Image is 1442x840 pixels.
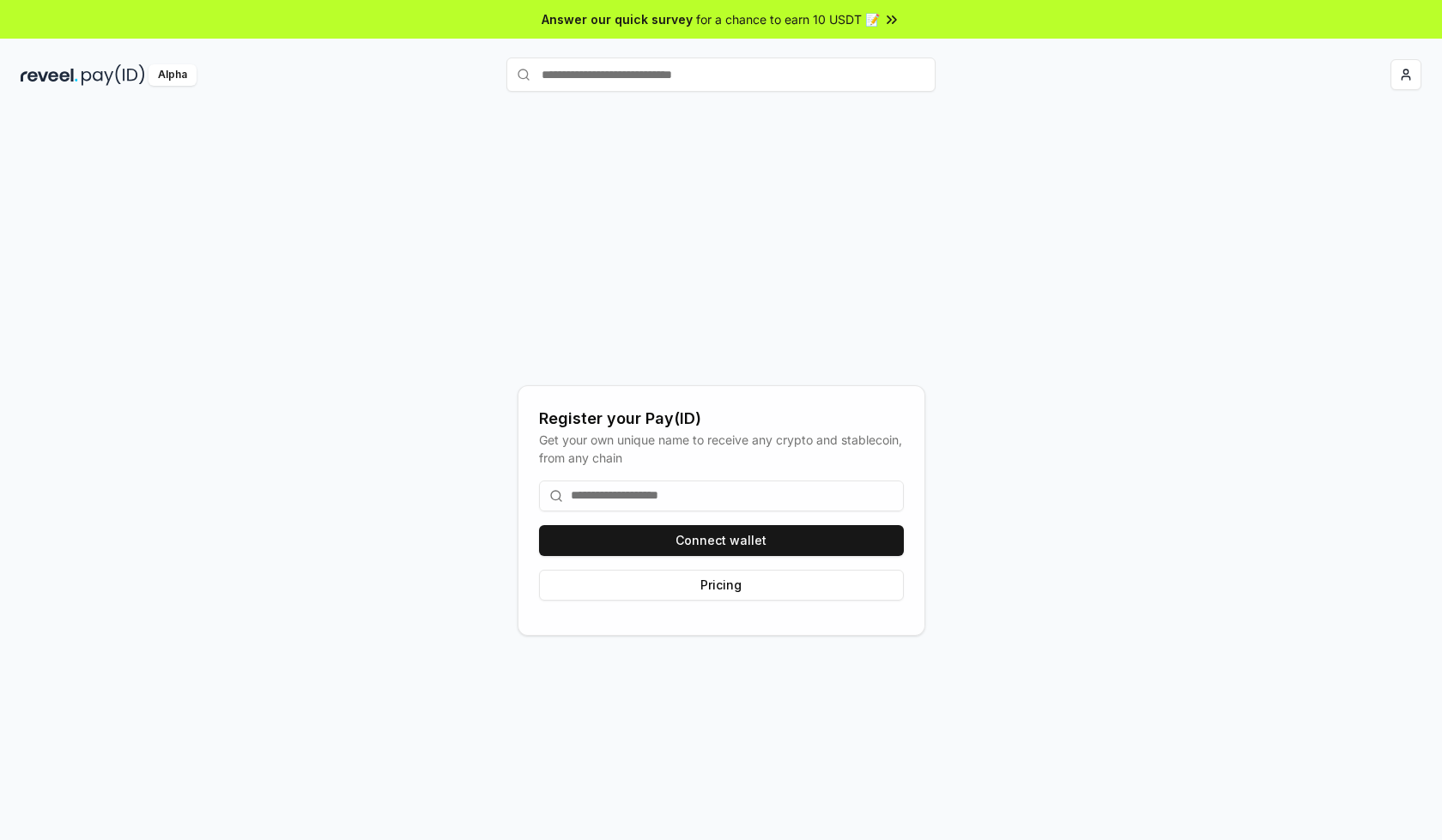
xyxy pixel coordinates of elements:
[539,525,904,556] button: Connect wallet
[542,10,693,28] span: Answer our quick survey
[82,64,145,86] img: pay_id
[539,407,904,431] div: Register your Pay(ID)
[21,64,78,86] img: reveel_dark
[539,570,904,601] button: Pricing
[696,10,880,28] span: for a chance to earn 10 USDT 📝
[539,431,904,467] div: Get your own unique name to receive any crypto and stablecoin, from any chain
[148,64,197,86] div: Alpha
